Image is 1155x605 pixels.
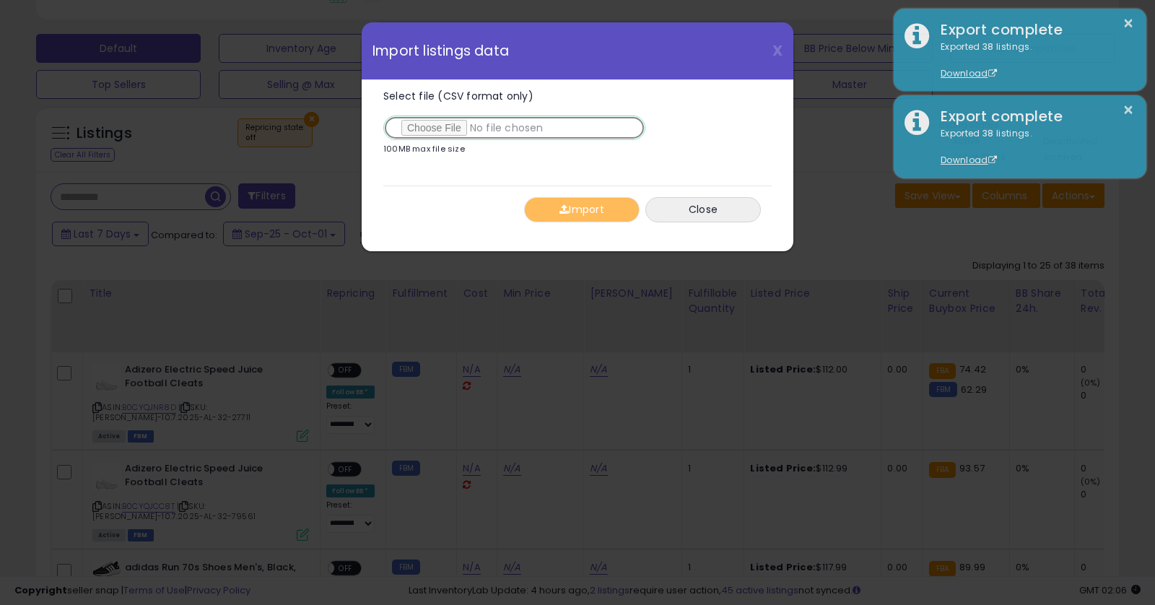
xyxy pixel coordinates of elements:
button: × [1123,14,1134,32]
span: X [772,40,783,61]
button: Import [524,197,640,222]
div: Export complete [930,106,1136,127]
a: Download [941,67,997,79]
p: 100MB max file size [383,145,465,153]
button: × [1123,101,1134,119]
div: Exported 38 listings. [930,40,1136,81]
button: Close [645,197,761,222]
div: Export complete [930,19,1136,40]
span: Import listings data [372,44,509,58]
a: Download [941,154,997,166]
span: Select file (CSV format only) [383,89,533,103]
div: Exported 38 listings. [930,127,1136,167]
